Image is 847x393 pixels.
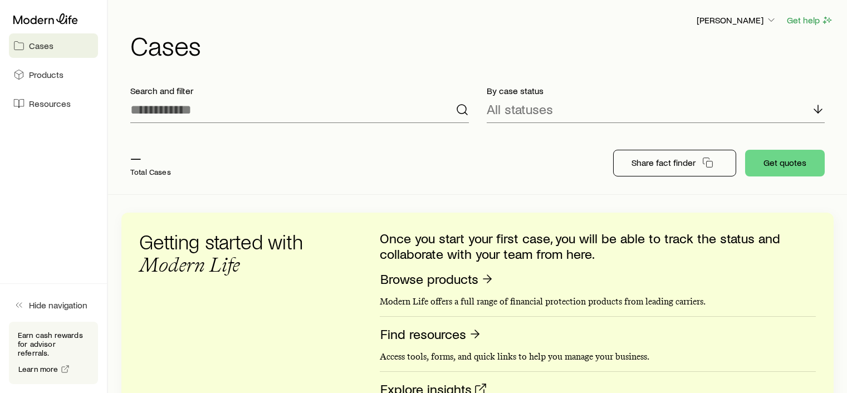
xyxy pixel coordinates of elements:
p: Total Cases [130,168,171,176]
button: Get help [786,14,834,27]
button: Hide navigation [9,293,98,317]
h3: Getting started with [139,230,317,276]
p: — [130,150,171,165]
span: Cases [29,40,53,51]
span: Modern Life [139,253,240,277]
button: [PERSON_NAME] [696,14,777,27]
p: Once you start your first case, you will be able to track the status and collaborate with your te... [380,230,816,262]
a: Cases [9,33,98,58]
p: Share fact finder [631,157,696,168]
span: Products [29,69,63,80]
p: By case status [487,85,825,96]
h1: Cases [130,32,834,58]
p: Search and filter [130,85,469,96]
p: Modern Life offers a full range of financial protection products from leading carriers. [380,296,816,307]
div: Earn cash rewards for advisor referrals.Learn more [9,322,98,384]
p: Earn cash rewards for advisor referrals. [18,331,89,357]
a: Browse products [380,271,495,288]
button: Get quotes [745,150,825,176]
p: Access tools, forms, and quick links to help you manage your business. [380,351,816,362]
p: All statuses [487,101,553,117]
button: Share fact finder [613,150,736,176]
a: Resources [9,91,98,116]
span: Resources [29,98,71,109]
span: Learn more [18,365,58,373]
a: Find resources [380,326,482,343]
p: [PERSON_NAME] [697,14,777,26]
a: Products [9,62,98,87]
span: Hide navigation [29,299,87,311]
